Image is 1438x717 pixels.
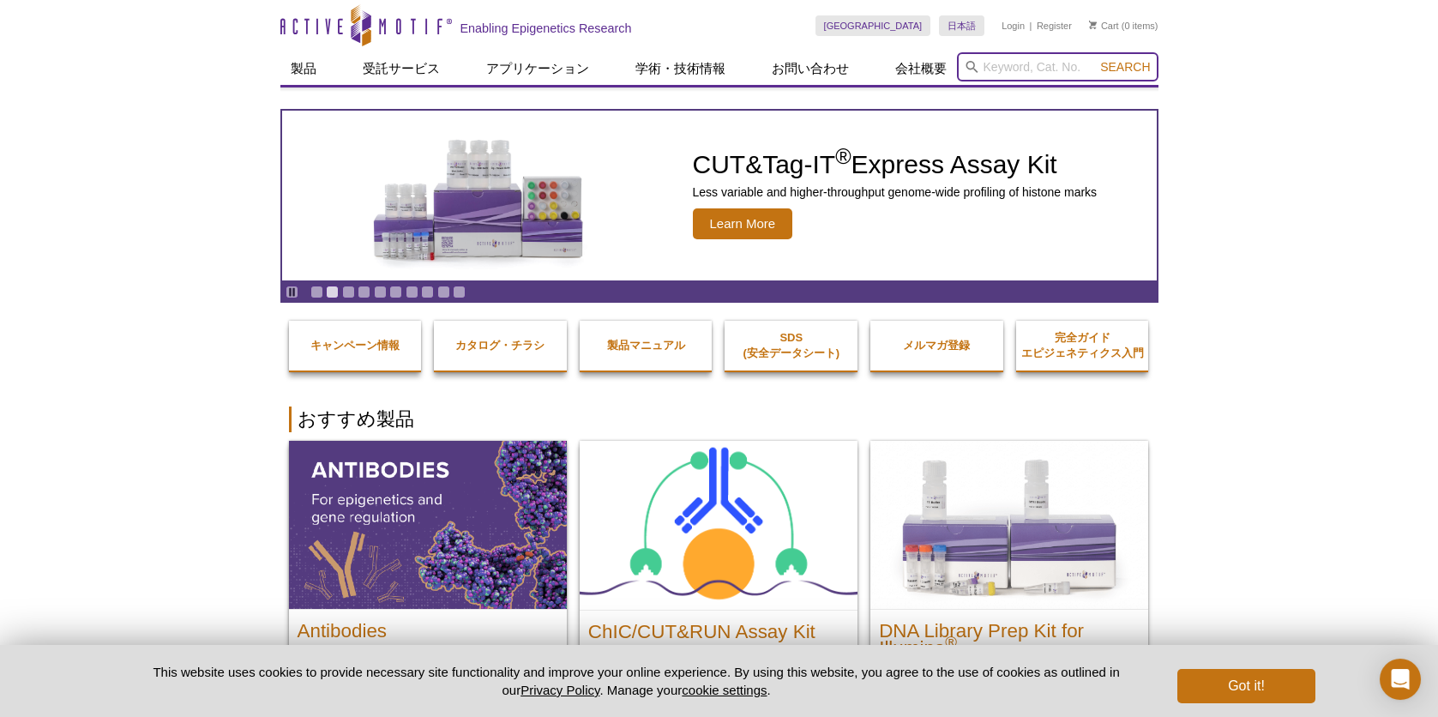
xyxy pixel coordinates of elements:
[693,184,1098,200] p: Less variable and higher-throughput genome-wide profiling of histone marks
[939,15,984,36] a: 日本語
[743,331,839,359] strong: SDS (安全データシート)
[693,152,1098,178] h2: CUT&Tag-IT Express Assay Kit
[289,407,1150,432] h2: おすすめ製品
[1089,15,1158,36] li: (0 items)
[476,52,599,85] a: アプリケーション
[1030,15,1032,36] li: |
[815,15,931,36] a: [GEOGRAPHIC_DATA]
[625,52,736,85] a: 学術・技術情報
[945,633,957,651] sup: ®
[903,339,970,352] strong: メルマガ登録
[1002,20,1025,32] a: Login
[885,52,957,85] a: 会社概要
[280,52,327,85] a: 製品
[310,286,323,298] a: Go to slide 1
[352,52,450,85] a: 受託サービス
[123,663,1150,699] p: This website uses cookies to provide necessary site functionality and improve your online experie...
[342,286,355,298] a: Go to slide 3
[580,441,857,610] img: ChIC/CUT&RUN Assay Kit
[326,286,339,298] a: Go to slide 2
[389,286,402,298] a: Go to slide 6
[374,286,387,298] a: Go to slide 5
[437,286,450,298] a: Go to slide 9
[870,441,1148,609] img: DNA Library Prep Kit for Illumina
[588,615,849,641] h2: ChIC/CUT&RUN Assay Kit
[298,614,558,640] h2: Antibodies
[870,321,1003,371] a: メルマガ登録
[421,286,434,298] a: Go to slide 8
[358,286,370,298] a: Go to slide 4
[286,286,298,298] a: Toggle autoplay
[725,313,857,378] a: SDS(安全データシート)
[453,286,466,298] a: Go to slide 10
[455,339,545,352] strong: カタログ・チラシ
[693,208,793,239] span: Learn More
[1021,331,1144,359] strong: 完全ガイド エピジェネティクス入門
[434,321,567,371] a: カタログ・チラシ
[1089,21,1097,29] img: Your Cart
[879,614,1140,657] h2: DNA Library Prep Kit for Illumina
[289,321,422,371] a: キャンペーン情報
[1037,20,1072,32] a: Register
[406,286,418,298] a: Go to slide 7
[289,441,567,609] img: All Antibodies
[520,683,599,697] a: Privacy Policy
[580,321,713,371] a: 製品マニュアル
[1177,669,1315,703] button: Got it!
[1089,20,1119,32] a: Cart
[607,339,685,352] strong: 製品マニュアル
[1095,59,1155,75] button: Search
[282,111,1157,280] a: CUT&Tag-IT Express Assay Kit CUT&Tag-IT®Express Assay Kit Less variable and higher-throughput gen...
[1380,659,1421,700] div: Open Intercom Messenger
[337,101,620,290] img: CUT&Tag-IT Express Assay Kit
[761,52,859,85] a: お問い合わせ
[957,52,1158,81] input: Keyword, Cat. No.
[1100,60,1150,74] span: Search
[282,111,1157,280] article: CUT&Tag-IT Express Assay Kit
[682,683,767,697] button: cookie settings
[460,21,632,36] h2: Enabling Epigenetics Research
[1016,313,1149,378] a: 完全ガイドエピジェネティクス入門
[835,144,851,168] sup: ®
[310,339,400,352] strong: キャンペーン情報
